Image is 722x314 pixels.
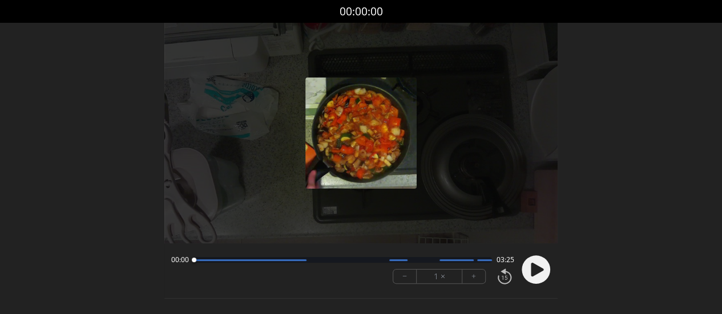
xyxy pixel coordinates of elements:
[340,3,383,20] a: 00:00:00
[393,270,417,283] button: −
[171,255,189,264] span: 00:00
[497,255,514,264] span: 03:25
[462,270,485,283] button: +
[417,270,462,283] div: 1 ×
[305,78,417,189] img: Poster Image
